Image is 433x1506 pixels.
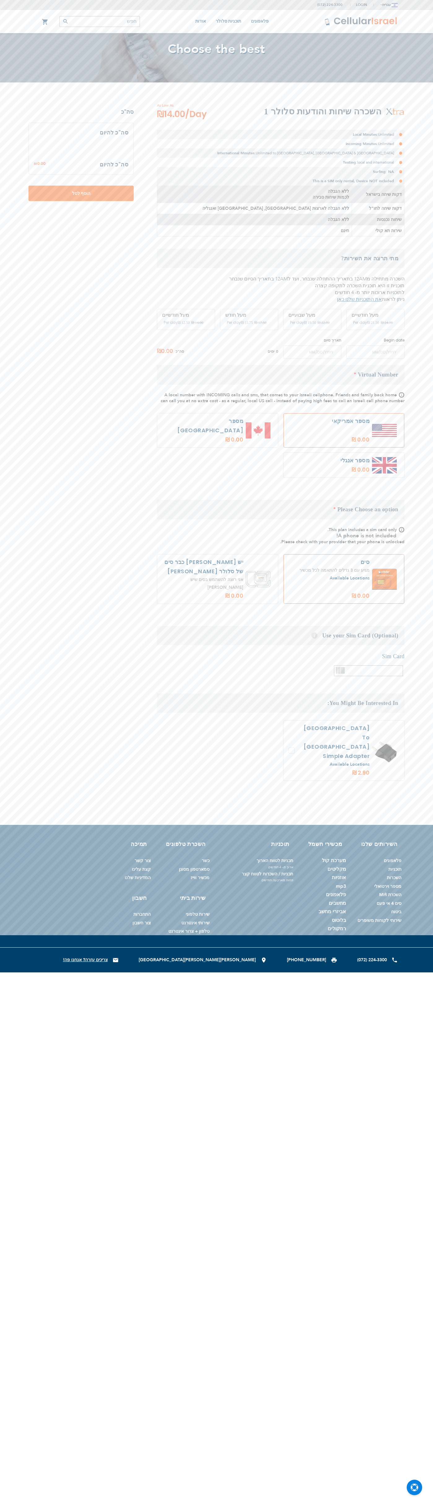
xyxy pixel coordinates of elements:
[128,894,147,902] h6: חשבון
[336,883,346,889] a: mp3
[214,878,293,883] span: פחות מארבעה חודשים
[161,392,405,404] span: A local number with INCOMING calls and sms, that comes to your Israeli cellphone. Friends and fam...
[304,320,316,325] span: ‏19.50 ₪
[327,700,398,706] span: You Might Be Interested In:
[352,225,404,236] td: שירות תא קולי
[157,249,405,268] h3: מתי תרצה את השירות?
[181,920,210,926] a: שירותי אינטרנט
[125,875,151,881] a: המדיניות שלנו
[318,909,346,915] a: אביזרי מחשב
[329,901,346,906] a: מחשבים
[191,875,210,881] a: מכשיר ווייז
[332,875,346,881] a: אוזניות
[346,141,378,146] strong: Incoming Minutes:
[49,190,113,197] span: הוסף לסל
[317,2,343,7] a: (072) 224-3300
[322,858,346,864] a: מערכת קול
[251,19,269,24] span: פלאפונים
[216,10,241,33] a: תוכניות סלולר
[214,865,293,870] span: ארוך מ- 4 חודשים
[283,337,341,343] label: תאריך סיום
[195,10,206,33] a: אודות
[353,320,367,325] span: Per day
[302,840,342,848] h6: מכשירי חשמל
[157,130,405,139] li: Unlimited
[157,214,352,225] td: ללא הגבלה
[186,911,210,917] a: שירות טלפוני
[225,312,273,318] div: מעל חודש
[374,883,401,889] a: מספר וירטואלי
[34,128,128,137] h3: סה"כ להיום
[346,337,405,343] label: Begin date
[218,840,289,848] h6: תוכניות
[34,161,37,167] span: ₪
[318,320,330,325] span: ‏22.00 ₪
[311,632,318,639] span: Help
[59,16,140,27] input: חפש
[327,866,346,872] a: מקליטים
[313,178,394,183] strong: This is a SIM only rental, Device NOT included
[157,626,405,645] h3: Use your Sim Card (Optional)
[217,151,256,156] strong: International Minutes:
[159,894,206,902] h6: שירות ביתי
[63,957,108,963] a: !צריכים עזרה? אנחנו פה
[373,169,394,174] strong: Surfing: NA
[157,148,405,158] li: Unlimited to [GEOGRAPHIC_DATA], [GEOGRAPHIC_DATA] & [GEOGRAPHIC_DATA]
[157,103,223,108] span: As Low As
[357,918,401,923] a: שירותי לקוחות משופרים
[175,349,184,354] span: סה"כ
[202,858,210,864] a: כשר
[216,19,241,24] span: תוכניות סלולר
[191,320,203,325] span: ‏14.00 ₪
[392,3,398,7] img: Jerusalem
[330,761,370,767] a: Available Locations
[367,320,379,325] span: ‏21.50 ₪
[139,957,267,963] li: [GEOGRAPHIC_DATA][PERSON_NAME][PERSON_NAME]
[157,347,175,356] span: ₪0.00
[353,132,378,137] strong: Local Minutes:
[157,225,352,236] td: חינם
[159,840,206,848] h6: השכרת טלפונים
[178,320,190,325] span: ‏12.50 ₪
[386,108,405,116] img: השכרה שיחות והודעות סלולר 1
[264,105,382,118] h2: השכרה שיחות והודעות סלולר 1
[157,203,352,214] td: ללא הגבלה לארצות [GEOGRAPHIC_DATA], [GEOGRAPHIC_DATA] ואנגליה
[227,320,241,325] span: Per day
[326,892,346,898] a: פלאפונים
[168,928,210,934] a: טלפון + צרור אינטרנט
[275,349,278,354] span: 0
[268,349,275,354] span: ימים
[179,866,210,872] a: סמארטפון מסונן
[185,108,207,121] span: /Day
[352,203,404,214] td: דקות שיחה לחו"ל
[164,320,178,325] span: Per day
[352,186,404,203] td: דקות שיחה בישראל
[337,506,398,513] span: Please Choose an option
[242,871,293,877] a: תכניות / השכרות לטווח קצר
[100,160,128,169] h3: סה"כ להיום
[254,320,266,325] span: ‏17.50 ₪
[157,139,405,148] li: Unlimited
[28,186,134,201] button: הוסף לסל
[132,866,151,872] a: קצת עלינו
[379,0,398,9] button: עברית
[336,532,396,539] b: A phone is not included!
[280,527,405,545] span: This plan includes a sim card only. Please check with your provider that your phone is unlocked.
[356,2,367,7] span: Login
[37,161,45,166] span: 0.00
[133,911,151,917] a: התחברות
[334,665,403,676] input: Please enter 9-10 digits or 17-20 digits.
[157,275,405,282] p: השכרה מתחילה מ12AM בתאריך ההתחלה שנבחר, ועד ל12AM בתאריך הסיום שנבחר
[337,296,382,303] a: את התוכניות שלנו כאן
[157,108,207,121] span: ₪14.00
[157,186,352,203] td: ללא הגבלה לכמות שיחות סבירה
[257,858,293,864] a: תכניות לטווח הארוך
[355,840,398,848] h6: השירותים שלנו
[346,346,405,359] input: MM/DD/YYYY
[381,320,393,325] span: ‏24.00 ₪
[384,858,401,864] a: פלאפונים
[387,875,401,881] a: השכרות
[352,214,404,225] td: שיחות נכנסות
[287,957,326,963] a: [PHONE_NUMBER]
